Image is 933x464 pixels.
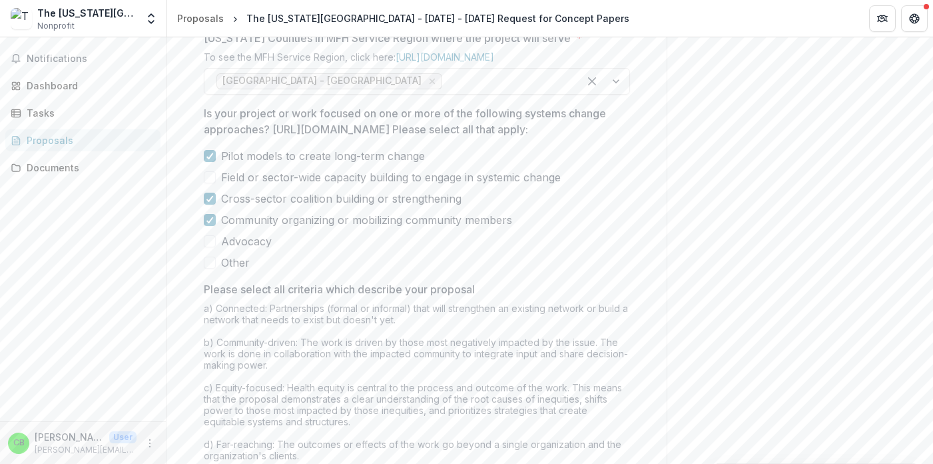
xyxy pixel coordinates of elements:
[37,6,137,20] div: The [US_STATE][GEOGRAPHIC_DATA]
[221,255,250,271] span: Other
[221,169,561,185] span: Field or sector-wide capacity building to engage in systemic change
[35,444,137,456] p: [PERSON_NAME][EMAIL_ADDRESS][DOMAIN_NAME]
[109,431,137,443] p: User
[172,9,635,28] nav: breadcrumb
[5,75,160,97] a: Dashboard
[204,281,475,297] p: Please select all criteria which describe your proposal
[901,5,928,32] button: Get Help
[27,79,150,93] div: Dashboard
[13,439,25,447] div: Christopher van Bergen
[204,105,622,137] p: Is your project or work focused on one or more of the following systems change approaches? [URL][...
[5,129,160,151] a: Proposals
[172,9,229,28] a: Proposals
[27,53,155,65] span: Notifications
[142,435,158,451] button: More
[35,430,104,444] p: [PERSON_NAME]
[221,191,462,207] span: Cross-sector coalition building or strengthening
[5,48,160,69] button: Notifications
[222,75,422,87] span: [GEOGRAPHIC_DATA] - [GEOGRAPHIC_DATA]
[221,233,272,249] span: Advocacy
[142,5,160,32] button: Open entity switcher
[5,102,160,124] a: Tasks
[869,5,896,32] button: Partners
[204,30,571,46] p: [US_STATE] Counties in MFH Service Region where the project will serve
[37,20,75,32] span: Nonprofit
[11,8,32,29] img: The Washington University
[27,106,150,120] div: Tasks
[221,212,512,228] span: Community organizing or mobilizing community members
[27,133,150,147] div: Proposals
[204,51,630,68] div: To see the MFH Service Region, click here:
[246,11,629,25] div: The [US_STATE][GEOGRAPHIC_DATA] - [DATE] - [DATE] Request for Concept Papers
[27,161,150,175] div: Documents
[177,11,224,25] div: Proposals
[5,157,160,179] a: Documents
[581,71,603,92] div: Clear selected options
[221,148,425,164] span: Pilot models to create long-term change
[426,75,439,88] div: Remove Saint Louis Metropolitan Region - St. Louis City
[396,51,494,63] a: [URL][DOMAIN_NAME]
